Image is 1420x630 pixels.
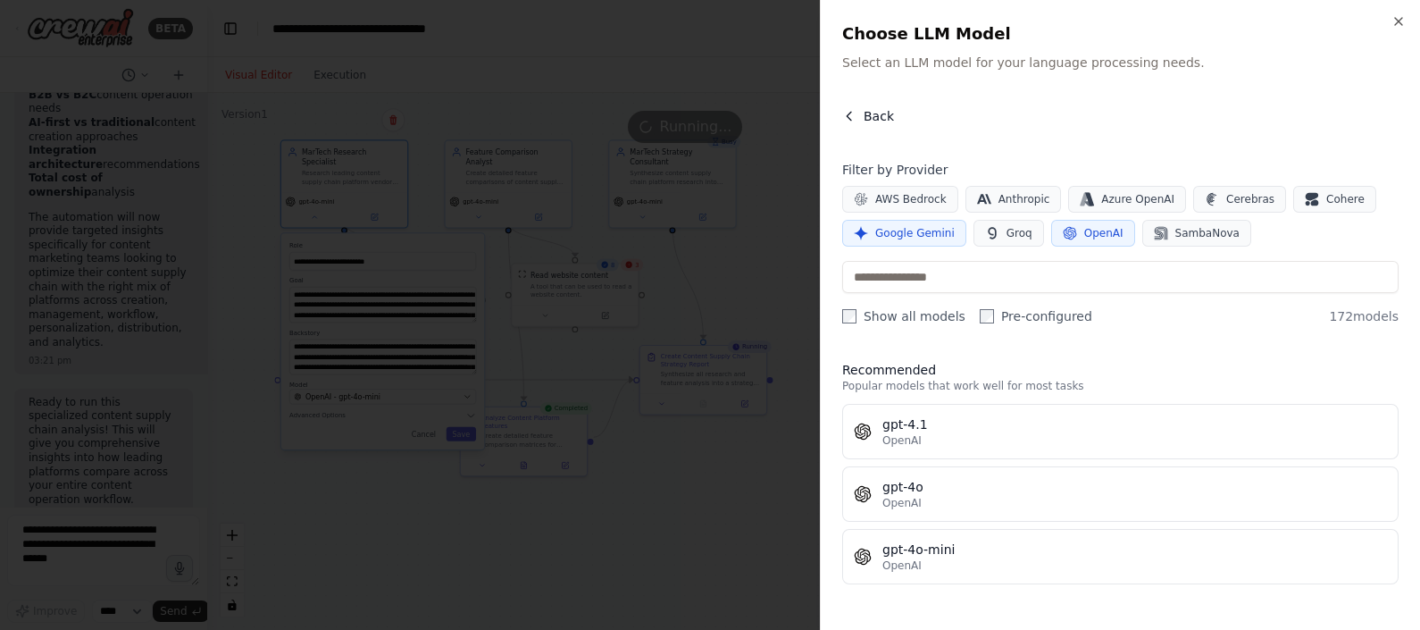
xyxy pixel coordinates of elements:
button: Azure OpenAI [1068,186,1186,213]
span: Azure OpenAI [1101,192,1174,206]
span: Groq [1007,226,1032,240]
button: Anthropic [965,186,1062,213]
button: AWS Bedrock [842,186,958,213]
label: Show all models [842,307,965,325]
div: gpt-4o-mini [882,541,1387,559]
h3: All Models [842,606,1399,624]
p: Select an LLM model for your language processing needs. [842,54,1399,71]
span: OpenAI [882,433,922,448]
button: Cerebras [1193,186,1286,213]
span: Cohere [1326,192,1365,206]
button: Groq [973,220,1044,247]
button: gpt-4.1OpenAI [842,404,1399,459]
span: 172 models [1329,307,1399,325]
button: gpt-4oOpenAI [842,466,1399,522]
button: OpenAI [1051,220,1135,247]
h4: Filter by Provider [842,161,1399,179]
span: Back [864,107,894,125]
span: Cerebras [1226,192,1274,206]
span: OpenAI [882,559,922,573]
span: OpenAI [882,496,922,510]
div: gpt-4.1 [882,416,1387,433]
h3: Recommended [842,361,1399,379]
span: AWS Bedrock [875,192,947,206]
input: Pre-configured [980,309,994,323]
div: gpt-4o [882,478,1387,496]
button: gpt-4o-miniOpenAI [842,529,1399,584]
input: Show all models [842,309,856,323]
button: SambaNova [1142,220,1251,247]
h2: Choose LLM Model [842,21,1399,46]
label: Pre-configured [980,307,1092,325]
button: Google Gemini [842,220,966,247]
p: Popular models that work well for most tasks [842,379,1399,393]
span: Anthropic [998,192,1050,206]
span: Google Gemini [875,226,955,240]
button: Back [842,107,894,125]
span: SambaNova [1175,226,1240,240]
button: Cohere [1293,186,1376,213]
span: OpenAI [1084,226,1123,240]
